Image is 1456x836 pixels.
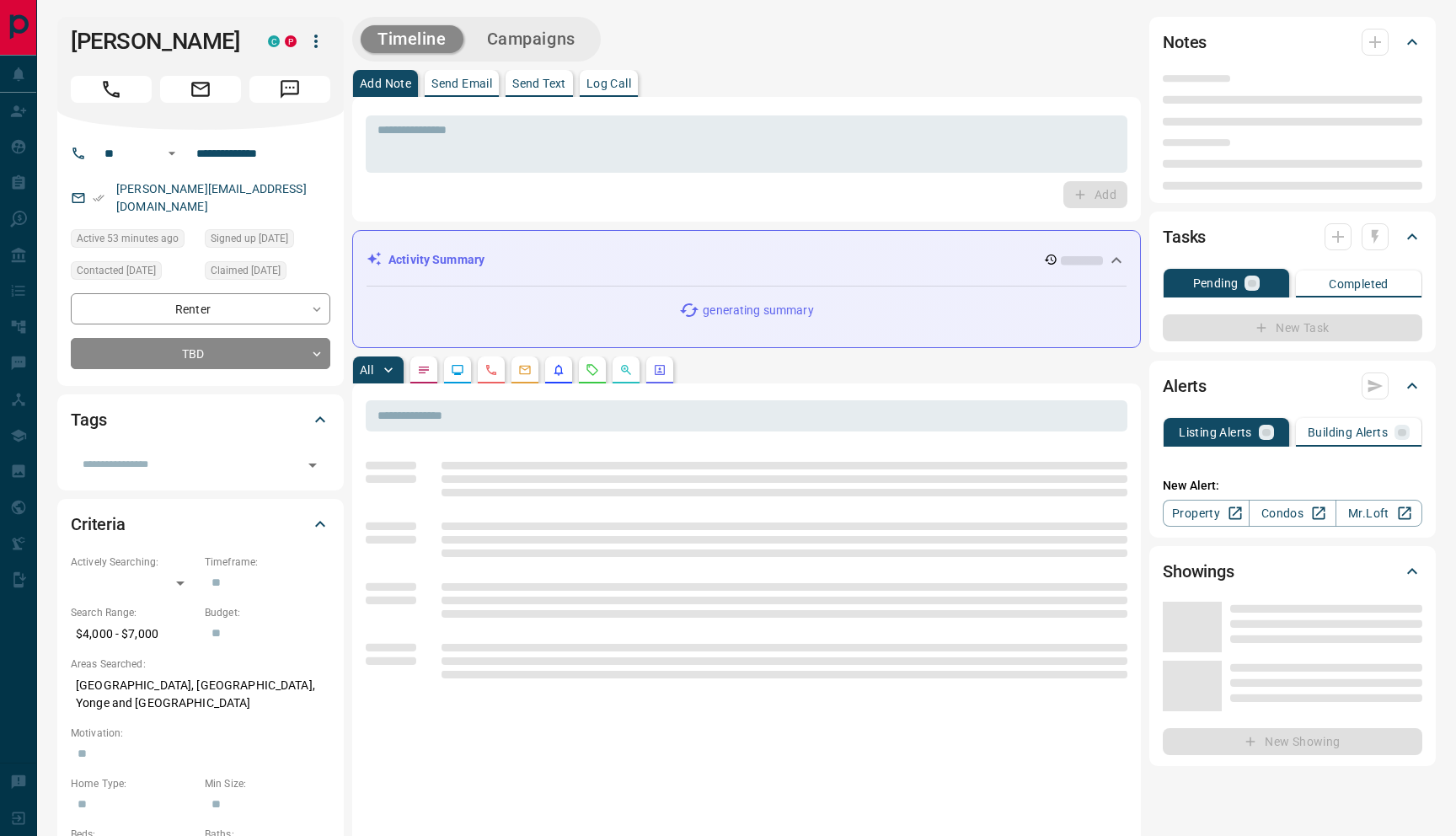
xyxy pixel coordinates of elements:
p: Actively Searching: [71,555,196,570]
button: Open [301,453,324,477]
svg: Email Verified [93,192,104,204]
div: Fri Aug 15 2025 [71,229,196,253]
p: generating summary [703,302,813,319]
h2: Showings [1163,558,1234,585]
a: Property [1163,500,1250,527]
svg: Listing Alerts [552,363,565,377]
p: Listing Alerts [1179,426,1252,438]
div: Activity Summary [367,244,1127,276]
p: Send Email [431,78,492,89]
span: Claimed [DATE] [211,262,281,279]
p: All [360,364,373,376]
div: TBD [71,338,330,369]
span: Call [71,76,152,103]
div: Alerts [1163,366,1422,406]
h2: Tasks [1163,223,1206,250]
a: [PERSON_NAME][EMAIL_ADDRESS][DOMAIN_NAME] [116,182,307,213]
div: property.ca [285,35,297,47]
h2: Tags [71,406,106,433]
div: Renter [71,293,330,324]
p: $4,000 - $7,000 [71,620,196,648]
button: Campaigns [470,25,592,53]
h2: Criteria [71,511,126,538]
svg: Calls [484,363,498,377]
p: Activity Summary [388,251,484,269]
p: Pending [1193,277,1239,289]
p: Min Size: [205,776,330,791]
div: Notes [1163,22,1422,62]
p: Timeframe: [205,555,330,570]
span: Signed up [DATE] [211,230,288,247]
div: Mon Mar 22 2021 [205,229,330,253]
svg: Notes [417,363,431,377]
svg: Emails [518,363,532,377]
p: Log Call [586,78,631,89]
p: Budget: [205,605,330,620]
div: condos.ca [268,35,280,47]
span: Contacted [DATE] [77,262,156,279]
div: Criteria [71,504,330,544]
svg: Opportunities [619,363,633,377]
p: Home Type: [71,776,196,791]
h2: Notes [1163,29,1207,56]
p: Send Text [512,78,566,89]
svg: Lead Browsing Activity [451,363,464,377]
span: Message [249,76,330,103]
p: Motivation: [71,726,330,741]
a: Mr.Loft [1336,500,1422,527]
div: Tasks [1163,217,1422,257]
span: Email [160,76,241,103]
p: New Alert: [1163,477,1422,495]
p: Building Alerts [1308,426,1388,438]
h2: Alerts [1163,372,1207,399]
svg: Agent Actions [653,363,666,377]
div: Mon Mar 22 2021 [71,261,196,285]
a: Condos [1249,500,1336,527]
h1: [PERSON_NAME] [71,28,243,55]
span: Active 53 minutes ago [77,230,179,247]
p: Search Range: [71,605,196,620]
svg: Requests [586,363,599,377]
button: Open [162,143,182,163]
div: Tags [71,399,330,440]
div: Showings [1163,551,1422,592]
div: Mon Mar 22 2021 [205,261,330,285]
p: Completed [1329,278,1389,290]
p: Areas Searched: [71,656,330,672]
button: Timeline [361,25,463,53]
p: [GEOGRAPHIC_DATA], [GEOGRAPHIC_DATA], Yonge and [GEOGRAPHIC_DATA] [71,672,330,717]
p: Add Note [360,78,411,89]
